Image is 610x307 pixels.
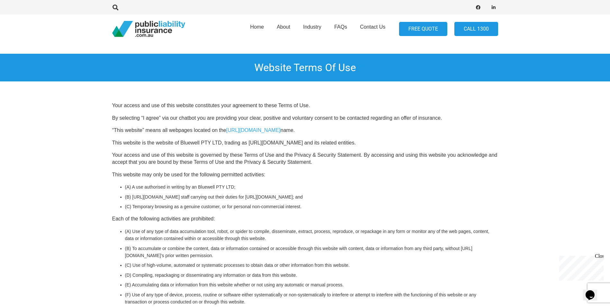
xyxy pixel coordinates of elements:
li: (B) [URL][DOMAIN_NAME] staff carrying out their duties for [URL][DOMAIN_NAME]; and [125,193,498,200]
p: “This website” means all webpages located on the name. [112,127,498,134]
p: Each of the following activities are prohibited: [112,215,498,222]
iframe: chat widget [557,253,604,281]
a: Facebook [474,3,483,12]
a: Contact Us [353,13,392,45]
a: Industry [296,13,328,45]
p: Your access and use of this website constitutes your agreement to these Terms of Use. [112,102,498,109]
span: FAQs [334,24,347,30]
a: LinkedIn [489,3,498,12]
li: (B) To accumulate or combine the content, data or information contained or accessible through thi... [125,245,498,259]
span: Home [250,24,264,30]
li: (E) Accumulating data or information from this website whether or not using any automatic or manu... [125,281,498,288]
span: About [277,24,290,30]
span: Contact Us [360,24,385,30]
p: By selecting “I agree” via our chatbot you are providing your clear, positive and voluntary conse... [112,115,498,122]
a: FAQs [328,13,353,45]
li: (F) Use of any type of device, process, routine or software either systematically or non-systemat... [125,291,498,306]
p: This website may only be used for the following permitted activities: [112,171,498,178]
iframe: chat widget [583,281,604,301]
a: [URL][DOMAIN_NAME] [226,127,280,133]
div: Chat live with an agent now!Close [3,3,44,47]
li: (A) A use authorised in writing by an Bluewell PTY LTD; [125,183,498,191]
a: About [270,13,297,45]
span: Industry [303,24,321,30]
li: (D) Compiling, repackaging or disseminating any information or data from this website. [125,272,498,279]
a: Home [244,13,270,45]
a: pli_logotransparent [112,21,185,37]
li: (C) Temporary browsing as a genuine customer, or for personal non-commercial interest. [125,203,498,210]
a: Search [109,5,122,10]
p: This website is the website of Bluewell PTY LTD, trading as [URL][DOMAIN_NAME] and its related en... [112,139,498,146]
li: (A) Use of any type of data accumulation tool, robot, or spider to compile, disseminate, extract,... [125,228,498,242]
li: (C) Use of high-volume, automated or systematic processes to obtain data or other information fro... [125,262,498,269]
p: Your access and use of this website is governed by these Terms of Use and the Privacy & Security ... [112,152,498,166]
a: Call 1300 [454,22,498,36]
a: FREE QUOTE [399,22,447,36]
